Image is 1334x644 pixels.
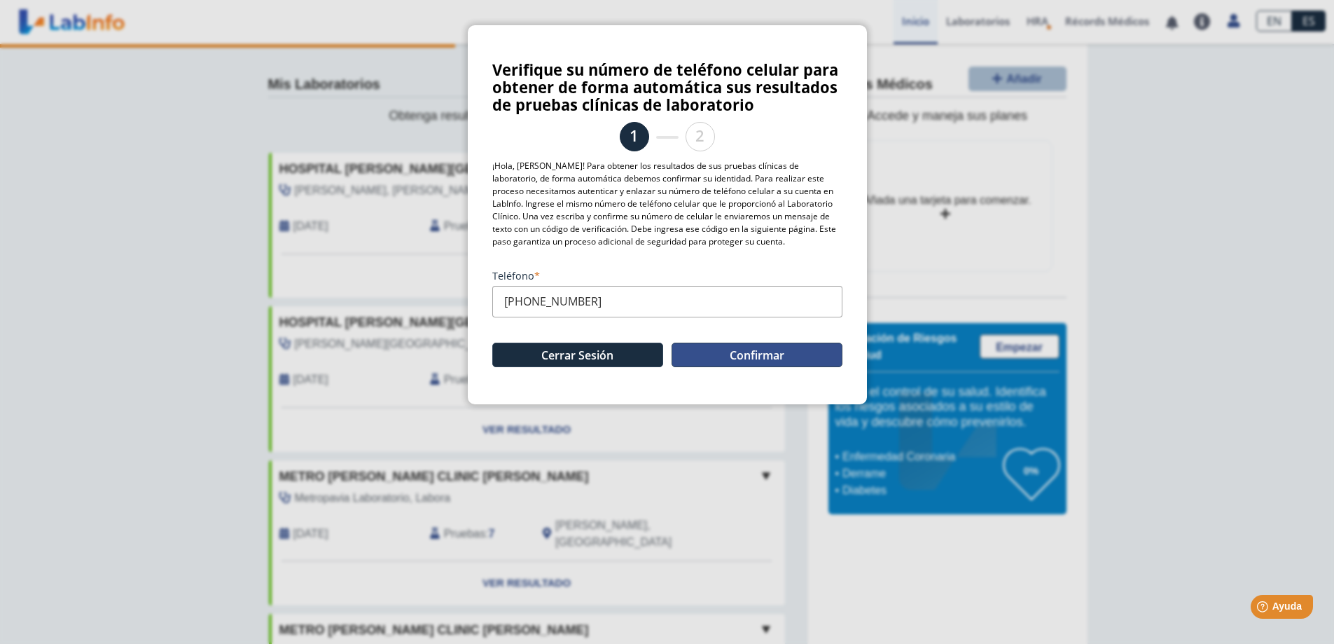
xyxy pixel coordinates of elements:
iframe: Help widget launcher [1209,589,1319,629]
button: Cerrar Sesión [492,343,663,367]
label: Teléfono [492,269,842,282]
li: 2 [686,122,715,151]
p: ¡Hola, [PERSON_NAME]! Para obtener los resultados de sus pruebas clínicas de laboratorio, de form... [492,160,842,248]
button: Confirmar [672,343,842,367]
input: (000) 000-0000 [492,286,842,317]
h3: Verifique su número de teléfono celular para obtener de forma automática sus resultados de prueba... [492,61,842,114]
li: 1 [620,122,649,151]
